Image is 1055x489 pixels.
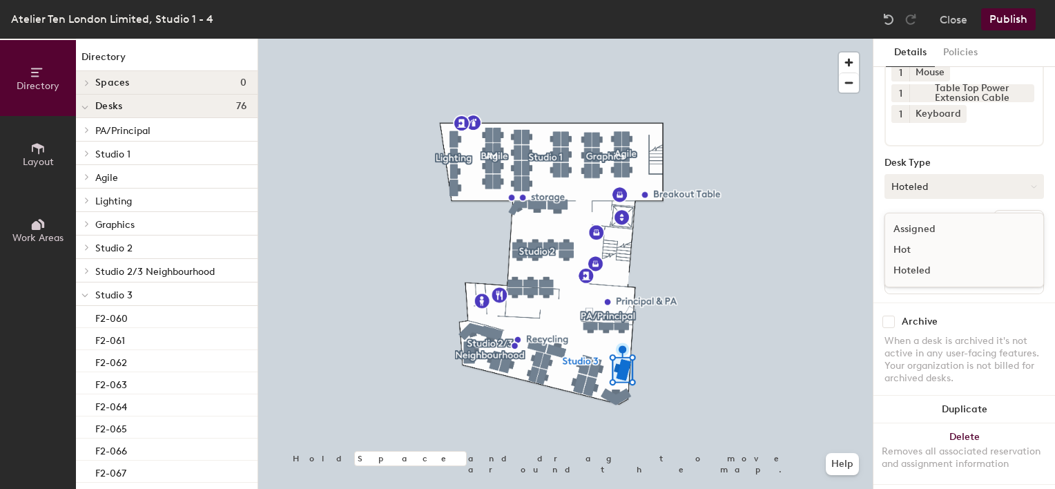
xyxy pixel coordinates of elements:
[76,50,258,71] h1: Directory
[882,12,896,26] img: Undo
[95,148,130,160] span: Studio 1
[95,309,128,325] p: F2-060
[935,39,986,67] button: Policies
[95,101,122,112] span: Desks
[95,195,132,207] span: Lighting
[95,375,127,391] p: F2-063
[884,174,1044,199] button: Hoteled
[95,353,127,369] p: F2-062
[826,453,859,475] button: Help
[95,419,127,435] p: F2-065
[994,210,1044,233] button: Ungroup
[95,242,133,254] span: Studio 2
[981,8,1036,30] button: Publish
[884,335,1044,385] div: When a desk is archived it's not active in any user-facing features. Your organization is not bil...
[891,84,909,102] button: 1
[891,64,909,81] button: 1
[95,289,133,301] span: Studio 3
[95,331,125,347] p: F2-061
[95,397,127,413] p: F2-064
[12,232,64,244] span: Work Areas
[873,396,1055,423] button: Duplicate
[909,84,1034,102] div: Table Top Power Extension Cable
[95,125,151,137] span: PA/Principal
[909,64,950,81] div: Mouse
[11,10,213,28] div: Atelier Ten London Limited, Studio 1 - 4
[873,423,1055,484] button: DeleteRemoves all associated reservation and assignment information
[899,107,902,122] span: 1
[885,219,1023,240] div: Assigned
[95,219,135,231] span: Graphics
[891,105,909,123] button: 1
[236,101,246,112] span: 76
[885,260,1023,281] div: Hoteled
[95,77,130,88] span: Spaces
[882,445,1047,470] div: Removes all associated reservation and assignment information
[902,316,938,327] div: Archive
[17,80,59,92] span: Directory
[95,441,127,457] p: F2-066
[940,8,967,30] button: Close
[899,66,902,80] span: 1
[884,157,1044,169] div: Desk Type
[909,105,967,123] div: Keyboard
[885,240,1023,260] div: Hot
[95,172,118,184] span: Agile
[95,266,215,278] span: Studio 2/3 Neighbourhood
[886,39,935,67] button: Details
[240,77,246,88] span: 0
[23,156,54,168] span: Layout
[95,463,126,479] p: F2-067
[904,12,918,26] img: Redo
[899,86,902,101] span: 1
